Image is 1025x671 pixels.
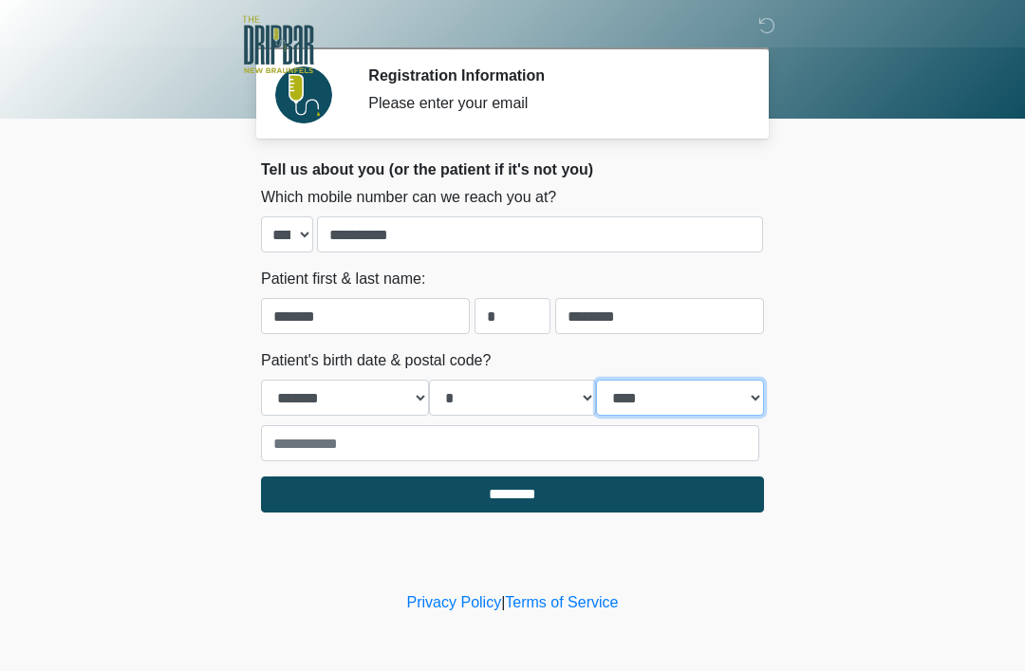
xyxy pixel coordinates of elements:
div: Please enter your email [368,92,736,115]
a: | [501,594,505,610]
img: Agent Avatar [275,66,332,123]
a: Privacy Policy [407,594,502,610]
img: The DRIPBaR - New Braunfels Logo [242,14,314,76]
a: Terms of Service [505,594,618,610]
label: Patient first & last name: [261,268,425,290]
h2: Tell us about you (or the patient if it's not you) [261,160,764,178]
label: Which mobile number can we reach you at? [261,186,556,209]
label: Patient's birth date & postal code? [261,349,491,372]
